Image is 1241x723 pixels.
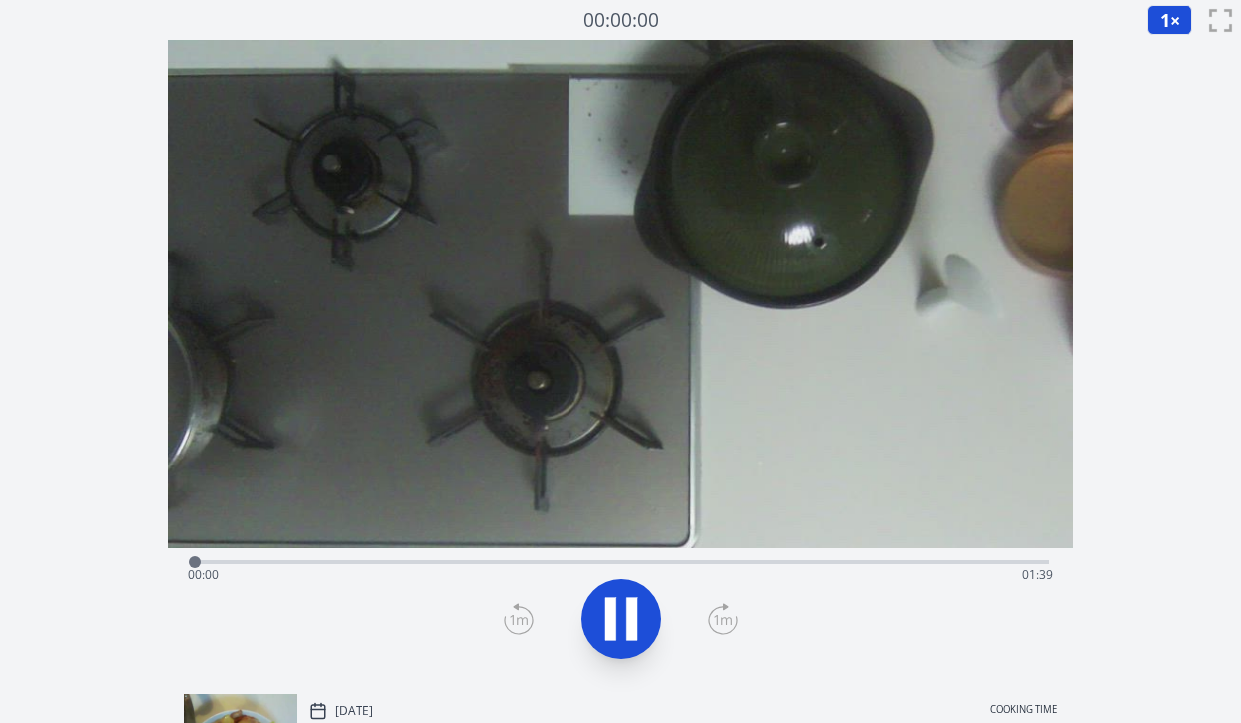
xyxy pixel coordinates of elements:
[583,6,659,35] a: 00:00:00
[1160,8,1170,32] span: 1
[1147,5,1192,35] button: 1×
[335,703,373,719] p: [DATE]
[990,702,1057,720] p: Cooking time
[1022,567,1053,583] span: 01:39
